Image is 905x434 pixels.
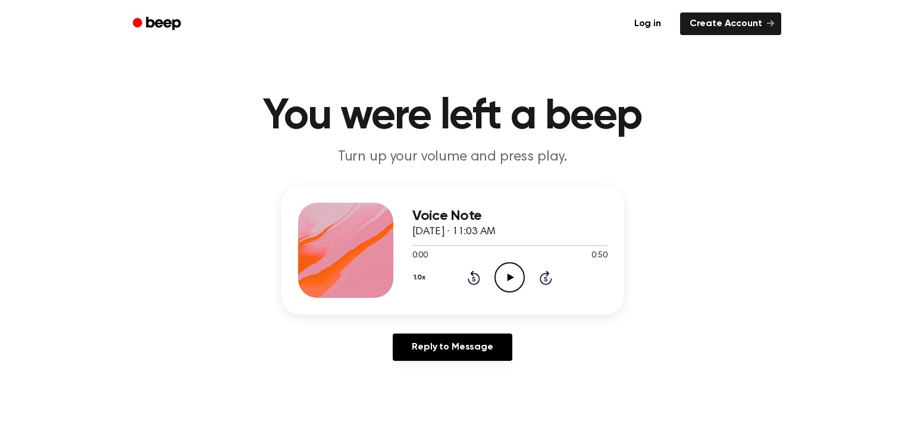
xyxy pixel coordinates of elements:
h3: Voice Note [412,208,607,224]
a: Log in [622,10,673,37]
span: [DATE] · 11:03 AM [412,227,496,237]
a: Create Account [680,12,781,35]
a: Beep [124,12,192,36]
p: Turn up your volume and press play. [224,147,681,167]
a: Reply to Message [393,334,512,361]
span: 0:00 [412,250,428,262]
h1: You were left a beep [148,95,757,138]
button: 1.0x [412,268,430,288]
span: 0:50 [591,250,607,262]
